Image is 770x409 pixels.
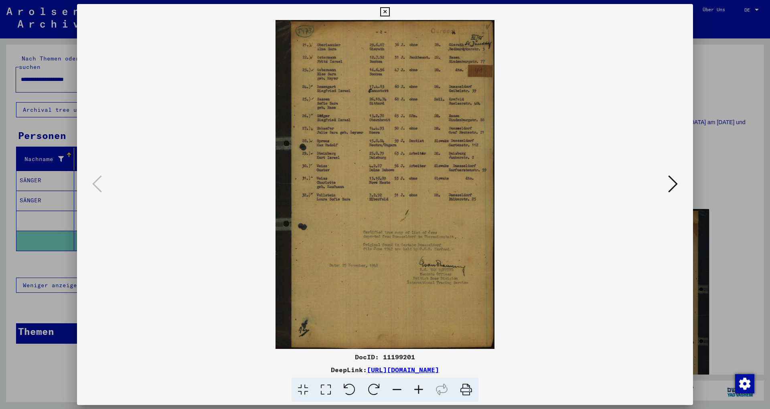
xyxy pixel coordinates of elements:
div: DocID: 11199201 [77,352,693,362]
div: Zustimmung ändern [735,374,754,393]
a: [URL][DOMAIN_NAME] [367,366,439,374]
img: 001.jpg [104,20,666,349]
img: Zustimmung ändern [735,374,754,393]
div: DeepLink: [77,365,693,375]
